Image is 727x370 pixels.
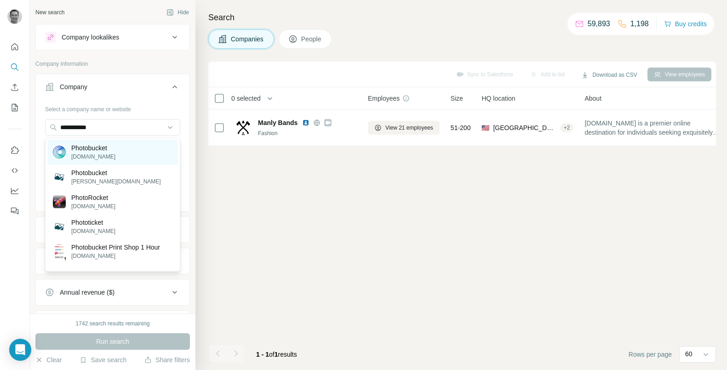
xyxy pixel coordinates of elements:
[7,142,22,159] button: Use Surfe on LinkedIn
[36,250,189,272] button: HQ location
[630,18,649,29] p: 1,198
[368,121,440,135] button: View 21 employees
[258,129,357,137] div: Fashion
[481,94,515,103] span: HQ location
[256,351,269,358] span: 1 - 1
[301,34,322,44] span: People
[160,6,195,19] button: Hide
[36,219,189,241] button: Industry
[7,182,22,199] button: Dashboard
[35,60,190,68] p: Company information
[7,59,22,75] button: Search
[575,68,643,82] button: Download as CSV
[53,243,66,266] img: Photobucket Print Shop 1 Hour
[71,168,161,177] p: Photobucket
[71,153,115,161] p: [DOMAIN_NAME]
[231,94,261,103] span: 0 selected
[60,82,87,91] div: Company
[269,351,275,358] span: of
[53,220,66,233] img: Phototicket
[36,26,189,48] button: Company lookalikes
[36,76,189,102] button: Company
[45,102,180,114] div: Select a company name or website
[71,177,161,186] p: [PERSON_NAME][DOMAIN_NAME]
[53,171,66,183] img: Photobucket
[9,339,31,361] div: Open Intercom Messenger
[35,8,64,17] div: New search
[36,281,189,303] button: Annual revenue ($)
[7,162,22,179] button: Use Surfe API
[60,288,114,297] div: Annual revenue ($)
[664,17,707,30] button: Buy credits
[53,146,66,159] img: Photobucket
[481,123,489,132] span: 🇺🇸
[71,218,115,227] p: Phototicket
[275,351,278,358] span: 1
[144,355,190,364] button: Share filters
[62,33,119,42] div: Company lookalikes
[76,319,150,328] div: 1742 search results remaining
[7,39,22,55] button: Quick start
[451,123,471,132] span: 51-200
[451,94,463,103] span: Size
[584,94,601,103] span: About
[302,119,309,126] img: LinkedIn logo
[385,124,433,132] span: View 21 employees
[71,227,115,235] p: [DOMAIN_NAME]
[208,11,716,24] h4: Search
[7,79,22,96] button: Enrich CSV
[236,120,251,135] img: Logo of Manly Bands
[7,203,22,219] button: Feedback
[7,99,22,116] button: My lists
[71,243,160,252] p: Photobucket Print Shop 1 Hour
[588,18,610,29] p: 59,893
[71,252,160,260] p: [DOMAIN_NAME]
[231,34,264,44] span: Companies
[493,123,556,132] span: [GEOGRAPHIC_DATA], [US_STATE]
[258,118,298,127] span: Manly Bands
[71,193,115,202] p: PhotoRocket
[584,119,721,137] span: [DOMAIN_NAME] is a premier online destination for individuals seeking exquisitely crafted and uni...
[53,195,66,208] img: PhotoRocket
[35,355,62,364] button: Clear
[36,313,189,335] button: Employees (size)
[80,355,126,364] button: Save search
[629,350,672,359] span: Rows per page
[685,349,693,359] p: 60
[71,202,115,211] p: [DOMAIN_NAME]
[7,9,22,24] img: Avatar
[71,143,115,153] p: Photobucket
[560,124,574,132] div: + 2
[368,94,400,103] span: Employees
[256,351,297,358] span: results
